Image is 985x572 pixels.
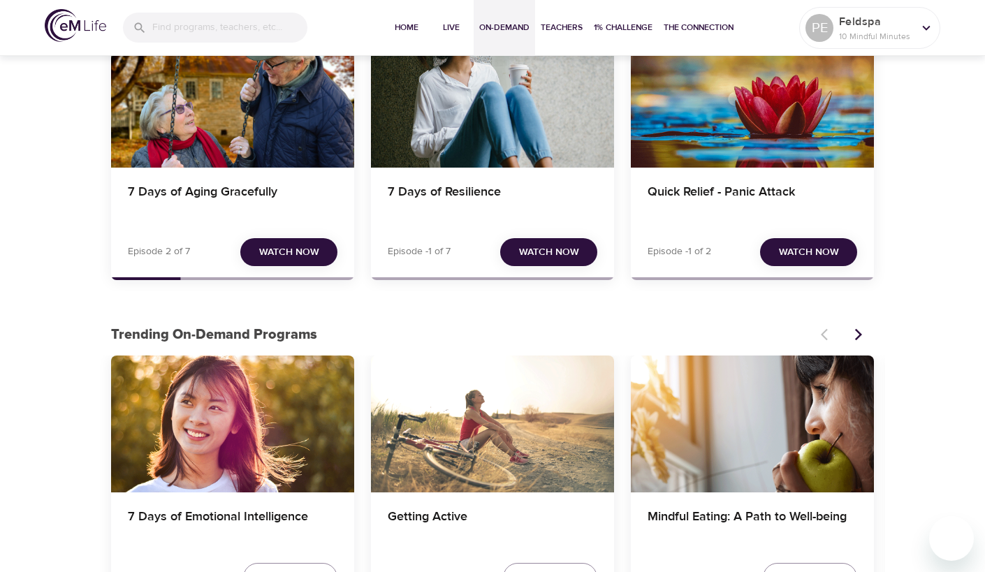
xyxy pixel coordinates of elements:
[805,14,833,42] div: PE
[45,9,106,42] img: logo
[388,244,451,259] p: Episode -1 of 7
[388,184,597,218] h4: 7 Days of Resilience
[111,324,812,345] p: Trending On-Demand Programs
[371,355,614,492] button: Getting Active
[929,516,974,561] iframe: Button to launch messaging window
[111,355,354,492] button: 7 Days of Emotional Intelligence
[388,509,597,543] h4: Getting Active
[479,20,530,35] span: On-Demand
[152,13,307,43] input: Find programs, teachers, etc...
[648,244,711,259] p: Episode -1 of 2
[631,31,874,168] button: Quick Relief - Panic Attack
[664,20,734,35] span: The Connection
[648,184,857,218] h4: Quick Relief - Panic Attack
[839,30,913,43] p: 10 Mindful Minutes
[128,509,337,543] h4: 7 Days of Emotional Intelligence
[519,244,579,261] span: Watch Now
[259,244,319,261] span: Watch Now
[631,355,874,492] button: Mindful Eating: A Path to Well-being
[371,31,614,168] button: 7 Days of Resilience
[760,238,857,267] button: Watch Now
[648,509,857,543] h4: Mindful Eating: A Path to Well-being
[541,20,583,35] span: Teachers
[839,13,913,30] p: Feldspa
[128,184,337,218] h4: 7 Days of Aging Gracefully
[779,244,839,261] span: Watch Now
[843,319,874,350] button: Next items
[111,31,354,168] button: 7 Days of Aging Gracefully
[594,20,652,35] span: 1% Challenge
[390,20,423,35] span: Home
[240,238,337,267] button: Watch Now
[128,244,190,259] p: Episode 2 of 7
[435,20,468,35] span: Live
[500,238,597,267] button: Watch Now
